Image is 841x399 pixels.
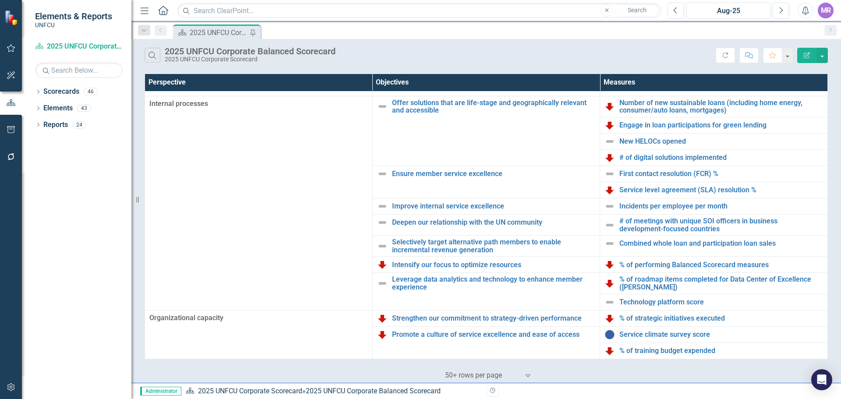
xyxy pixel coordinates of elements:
[377,101,388,112] img: Not Defined
[619,186,823,194] a: Service level agreement (SLA) resolution %
[600,215,828,236] td: Double-Click to Edit Right Click for Context Menu
[140,387,181,395] span: Administrator
[372,273,600,310] td: Double-Click to Edit Right Click for Context Menu
[600,257,828,273] td: Double-Click to Edit Right Click for Context Menu
[604,220,615,230] img: Not Defined
[198,387,302,395] a: 2025 UNFCU Corporate Scorecard
[377,329,388,340] img: Below Plan
[72,121,86,128] div: 24
[604,329,615,340] img: Data Not Yet Due
[177,3,661,18] input: Search ClearPoint...
[372,198,600,215] td: Double-Click to Edit Right Click for Context Menu
[377,217,388,228] img: Not Defined
[145,310,373,359] td: Double-Click to Edit
[372,215,600,236] td: Double-Click to Edit Right Click for Context Menu
[35,11,112,21] span: Elements & Reports
[377,201,388,212] img: Not Defined
[149,99,368,109] span: Internal processes
[604,136,615,147] img: Not Defined
[604,201,615,212] img: Not Defined
[43,87,79,97] a: Scorecards
[600,182,828,198] td: Double-Click to Edit Right Click for Context Menu
[604,238,615,249] img: Not Defined
[600,198,828,215] td: Double-Click to Edit Right Click for Context Menu
[619,170,823,178] a: First contact resolution (FCR) %
[600,236,828,257] td: Double-Click to Edit Right Click for Context Menu
[377,169,388,179] img: Not Defined
[600,326,828,343] td: Double-Click to Edit Right Click for Context Menu
[377,241,388,251] img: Not Defined
[615,4,659,17] button: Search
[600,343,828,359] td: Double-Click to Edit Right Click for Context Menu
[619,331,823,339] a: Service climate survey score
[190,27,247,38] div: 2025 UNFCU Corporate Balanced Scorecard
[600,273,828,294] td: Double-Click to Edit Right Click for Context Menu
[686,3,770,18] button: Aug-25
[600,134,828,150] td: Double-Click to Edit Right Click for Context Menu
[392,170,596,178] a: Ensure member service excellence
[377,278,388,289] img: Not Defined
[619,275,823,291] a: % of roadmap items completed for Data Center of Excellence ([PERSON_NAME])
[600,166,828,182] td: Double-Click to Edit Right Click for Context Menu
[619,202,823,210] a: Incidents per employee per month
[619,154,823,162] a: # of digital solutions implemented
[149,313,368,323] span: Organizational capacity
[35,42,123,52] a: 2025 UNFCU Corporate Scorecard
[165,46,336,56] div: 2025 UNFCU Corporate Balanced Scorecard
[392,238,596,254] a: Selectively target alternative path members to enable incremental revenue generation
[186,386,480,396] div: »
[372,166,600,198] td: Double-Click to Edit Right Click for Context Menu
[604,101,615,112] img: Below Plan
[84,88,98,95] div: 46
[619,217,823,233] a: # of meetings with unique SOI officers in business development-focused countries
[604,297,615,307] img: Not Defined
[619,347,823,355] a: % of training budget expended
[377,313,388,324] img: Below Plan
[600,96,828,117] td: Double-Click to Edit Right Click for Context Menu
[600,310,828,326] td: Double-Click to Edit Right Click for Context Menu
[619,240,823,247] a: Combined whole loan and participation loan sales
[619,138,823,145] a: New HELOCs opened
[77,105,91,112] div: 43
[43,120,68,130] a: Reports
[392,99,596,114] a: Offer solutions that are life-stage and geographically relevant and accessible
[811,369,832,390] div: Open Intercom Messenger
[392,331,596,339] a: Promote a culture of service excellence and ease of access
[628,7,647,14] span: Search
[392,314,596,322] a: Strengthen our commitment to strategy-driven performance
[372,96,600,166] td: Double-Click to Edit Right Click for Context Menu
[604,259,615,270] img: Below Plan
[392,275,596,291] a: Leverage data analytics and technology to enhance member experience
[372,310,600,326] td: Double-Click to Edit Right Click for Context Menu
[392,219,596,226] a: Deepen our relationship with the UN community
[600,294,828,310] td: Double-Click to Edit Right Click for Context Menu
[818,3,834,18] button: MR
[377,259,388,270] img: Below Plan
[165,56,336,63] div: 2025 UNFCU Corporate Scorecard
[392,202,596,210] a: Improve internal service excellence
[4,10,20,25] img: ClearPoint Strategy
[604,346,615,356] img: Below Plan
[372,257,600,273] td: Double-Click to Edit Right Click for Context Menu
[604,120,615,131] img: Below Plan
[35,21,112,28] small: UNFCU
[604,278,615,289] img: Below Plan
[619,261,823,269] a: % of performing Balanced Scorecard measures
[372,326,600,359] td: Double-Click to Edit Right Click for Context Menu
[43,103,73,113] a: Elements
[619,298,823,306] a: Technology platform score
[619,99,823,114] a: Number of new sustainable loans (including home energy, consumer/auto loans, mortgages)
[392,261,596,269] a: Intensify our focus to optimize resources
[689,6,767,16] div: Aug-25
[604,313,615,324] img: Below Plan
[604,152,615,163] img: Below Plan
[372,236,600,257] td: Double-Click to Edit Right Click for Context Menu
[145,96,373,310] td: Double-Click to Edit
[604,185,615,195] img: Below Plan
[35,63,123,78] input: Search Below...
[619,84,823,92] a: Risk assessment score
[619,121,823,129] a: Engage in loan participations for green lending
[619,314,823,322] a: % of strategic initiatives executed
[604,169,615,179] img: Not Defined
